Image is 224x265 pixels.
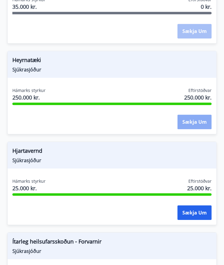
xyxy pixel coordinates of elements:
span: 250.000 kr. [12,93,46,101]
span: Eftirstöðvar [188,178,212,184]
span: 0 kr. [201,3,212,11]
span: Eftirstöðvar [188,87,212,93]
span: Heyrnatæki [12,56,212,66]
span: 35.000 kr. [12,3,46,11]
span: Sjúkrasjóður [12,157,212,164]
button: Sækja um [178,115,212,129]
span: 250.000 kr. [184,93,212,101]
span: 25.000 kr. [12,184,46,192]
span: 25.000 kr. [187,184,212,192]
button: Sækja um [178,205,212,220]
span: Hámarks styrkur [12,87,46,93]
span: Hjartavernd [12,147,212,157]
span: Ítarleg heilsufarsskoðun - Forvarnir [12,237,212,248]
span: Sjúkrasjóður [12,66,212,73]
span: Sjúkrasjóður [12,248,212,254]
span: Hámarks styrkur [12,178,46,184]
